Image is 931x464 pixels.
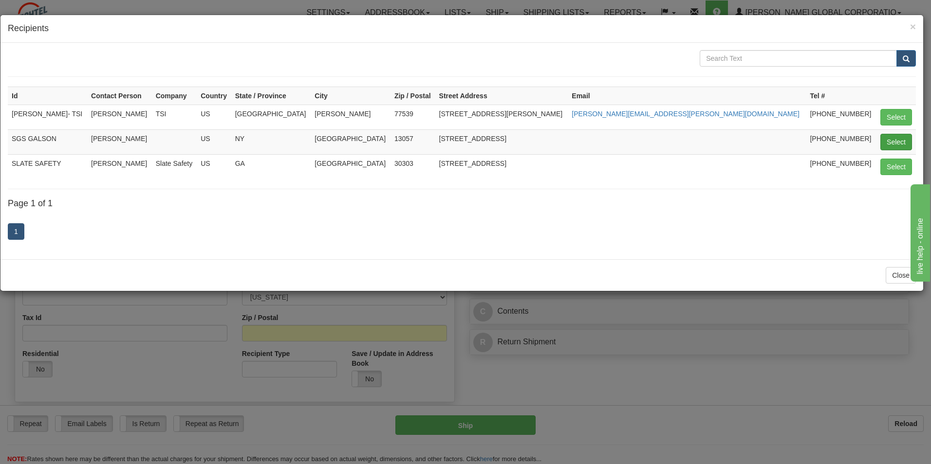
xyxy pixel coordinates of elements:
[87,129,152,154] td: [PERSON_NAME]
[152,154,197,179] td: Slate Safety
[909,182,930,282] iframe: chat widget
[8,105,87,129] td: [PERSON_NAME]- TSI
[152,105,197,129] td: TSI
[910,21,916,32] button: Close
[231,105,311,129] td: [GEOGRAPHIC_DATA]
[152,87,197,105] th: Company
[880,134,912,150] button: Select
[8,22,916,35] h4: Recipients
[806,87,876,105] th: Tel #
[435,129,568,154] td: [STREET_ADDRESS]
[197,154,231,179] td: US
[880,109,912,125] button: Select
[806,129,876,154] td: [PHONE_NUMBER]
[435,87,568,105] th: Street Address
[391,154,435,179] td: 30303
[880,159,912,175] button: Select
[435,105,568,129] td: [STREET_ADDRESS][PERSON_NAME]
[391,105,435,129] td: 77539
[8,154,87,179] td: SLATE SAFETY
[311,87,391,105] th: City
[197,129,231,154] td: US
[311,154,391,179] td: [GEOGRAPHIC_DATA]
[910,21,916,32] span: ×
[391,87,435,105] th: Zip / Postal
[87,154,152,179] td: [PERSON_NAME]
[8,199,916,209] h4: Page 1 of 1
[311,129,391,154] td: [GEOGRAPHIC_DATA]
[391,129,435,154] td: 13057
[87,105,152,129] td: [PERSON_NAME]
[231,154,311,179] td: GA
[231,129,311,154] td: NY
[886,267,916,284] button: Close
[311,105,391,129] td: [PERSON_NAME]
[806,154,876,179] td: [PHONE_NUMBER]
[568,87,806,105] th: Email
[435,154,568,179] td: [STREET_ADDRESS]
[7,6,90,18] div: live help - online
[8,223,24,240] a: 1
[8,129,87,154] td: SGS GALSON
[87,87,152,105] th: Contact Person
[231,87,311,105] th: State / Province
[572,110,800,118] a: [PERSON_NAME][EMAIL_ADDRESS][PERSON_NAME][DOMAIN_NAME]
[806,105,876,129] td: [PHONE_NUMBER]
[197,105,231,129] td: US
[700,50,897,67] input: Search Text
[8,87,87,105] th: Id
[197,87,231,105] th: Country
